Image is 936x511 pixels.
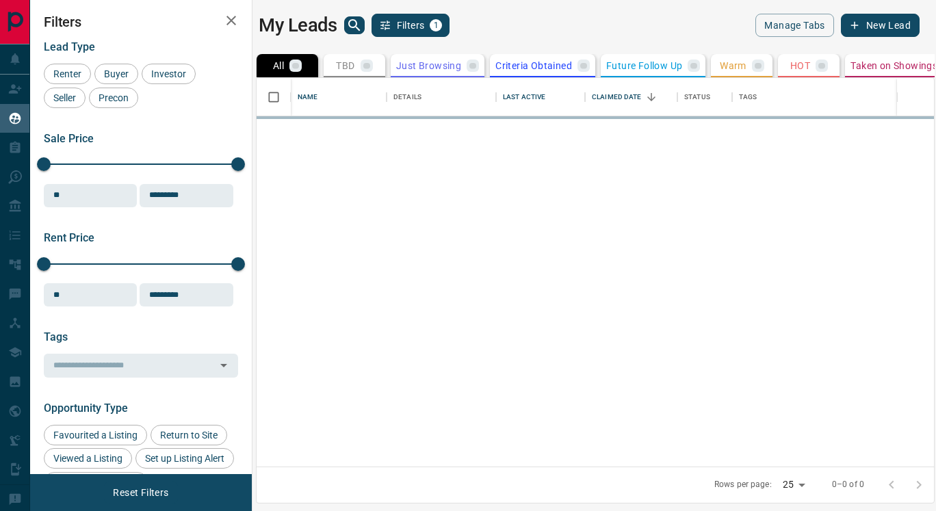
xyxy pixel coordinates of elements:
span: Rent Price [44,231,94,244]
p: Future Follow Up [606,61,682,70]
div: Tags [739,78,757,116]
div: Details [393,78,421,116]
p: Warm [720,61,746,70]
div: Claimed Date [592,78,642,116]
div: Details [387,78,496,116]
p: Rows per page: [714,479,772,490]
div: Renter [44,64,91,84]
button: Manage Tabs [755,14,833,37]
span: Precon [94,92,133,103]
span: Viewed a Listing [49,453,127,464]
span: Buyer [99,68,133,79]
div: Return to Site [151,425,227,445]
span: Opportunity Type [44,402,128,415]
div: Status [677,78,732,116]
div: Name [291,78,387,116]
h2: Filters [44,14,238,30]
span: Renter [49,68,86,79]
span: Sale Price [44,132,94,145]
p: Just Browsing [396,61,461,70]
button: search button [344,16,365,34]
p: TBD [336,61,354,70]
div: Buyer [94,64,138,84]
button: Filters1 [372,14,450,37]
div: Seller [44,88,86,108]
span: Investor [146,68,191,79]
div: Favourited a Listing [44,425,147,445]
p: All [273,61,284,70]
span: Favourited a Listing [49,430,142,441]
div: Name [298,78,318,116]
div: Claimed Date [585,78,677,116]
div: Last Active [496,78,585,116]
div: Set up Listing Alert [135,448,234,469]
div: Tags [732,78,898,116]
span: 1 [431,21,441,30]
button: New Lead [841,14,920,37]
div: Viewed a Listing [44,448,132,469]
button: Sort [642,88,661,107]
span: Tags [44,330,68,343]
p: Criteria Obtained [495,61,572,70]
div: Investor [142,64,196,84]
span: Set up Listing Alert [140,453,229,464]
button: Reset Filters [104,481,177,504]
button: Open [214,356,233,375]
p: 0–0 of 0 [832,479,864,490]
span: Return to Site [155,430,222,441]
div: 25 [777,475,810,495]
div: Status [684,78,710,116]
span: Lead Type [44,40,95,53]
p: HOT [790,61,810,70]
h1: My Leads [259,14,337,36]
div: Precon [89,88,138,108]
div: Last Active [503,78,545,116]
span: Seller [49,92,81,103]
